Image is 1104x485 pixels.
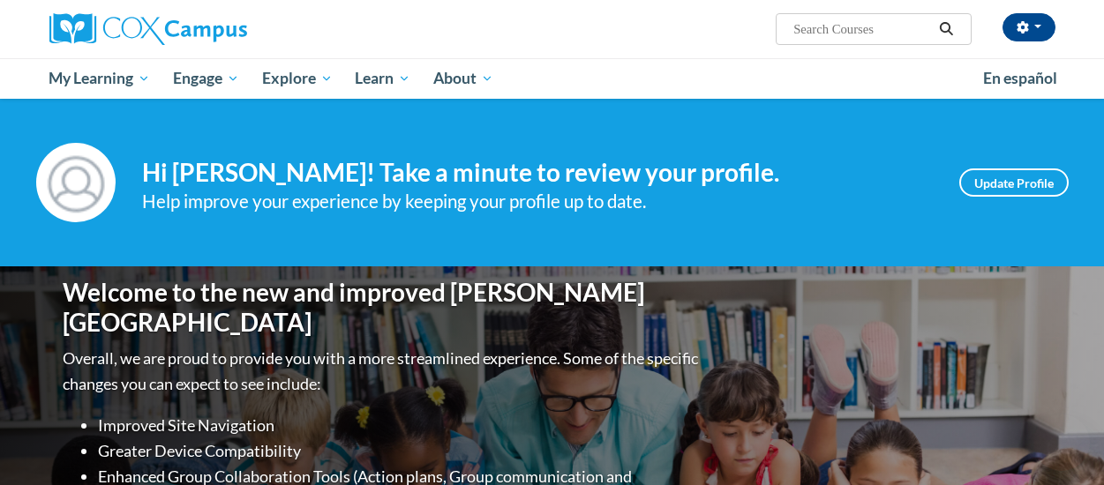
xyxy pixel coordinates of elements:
span: Learn [355,68,410,89]
a: Update Profile [959,168,1069,197]
p: Overall, we are proud to provide you with a more streamlined experience. Some of the specific cha... [63,346,702,397]
li: Improved Site Navigation [98,413,702,438]
img: Profile Image [36,143,116,222]
a: En español [972,60,1069,97]
a: Cox Campus [49,13,367,45]
div: Help improve your experience by keeping your profile up to date. [142,187,933,216]
a: My Learning [38,58,162,99]
span: Engage [173,68,239,89]
input: Search Courses [792,19,933,40]
div: Main menu [36,58,1069,99]
button: Search [933,19,959,40]
h1: Welcome to the new and improved [PERSON_NAME][GEOGRAPHIC_DATA] [63,278,702,337]
a: About [422,58,505,99]
a: Learn [343,58,422,99]
h4: Hi [PERSON_NAME]! Take a minute to review your profile. [142,158,933,188]
span: En español [983,69,1057,87]
img: Cox Campus [49,13,247,45]
span: My Learning [49,68,150,89]
span: Explore [262,68,333,89]
a: Engage [161,58,251,99]
button: Account Settings [1003,13,1055,41]
iframe: Button to launch messaging window [1033,414,1090,471]
span: About [433,68,493,89]
a: Explore [251,58,344,99]
li: Greater Device Compatibility [98,438,702,464]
